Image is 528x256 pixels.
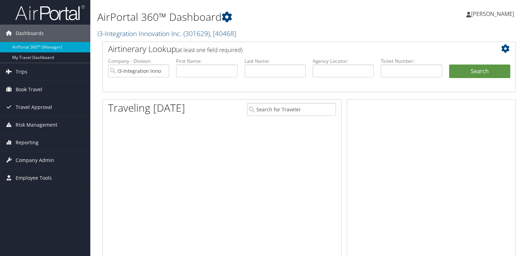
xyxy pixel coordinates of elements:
[16,169,52,187] span: Employee Tools
[176,58,237,65] label: First Name:
[449,65,510,78] button: Search
[108,58,169,65] label: Company - Division:
[210,29,236,38] span: , [ 40468 ]
[16,116,57,134] span: Risk Management
[381,58,442,65] label: Ticket Number:
[16,134,39,151] span: Reporting
[97,10,380,24] h1: AirPortal 360™ Dashboard
[108,43,476,55] h2: Airtinerary Lookup
[16,81,42,98] span: Book Travel
[183,29,210,38] span: ( 301629 )
[466,3,521,24] a: [PERSON_NAME]
[471,10,514,18] span: [PERSON_NAME]
[247,103,336,116] input: Search for Traveler
[15,5,85,21] img: airportal-logo.png
[16,152,54,169] span: Company Admin
[16,25,44,42] span: Dashboards
[245,58,306,65] label: Last Name:
[16,99,52,116] span: Travel Approval
[16,63,27,80] span: Trips
[108,101,185,115] h1: Traveling [DATE]
[97,29,236,38] a: I3-Integration Innovation Inc.
[313,58,374,65] label: Agency Locator:
[176,46,242,54] span: (at least one field required)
